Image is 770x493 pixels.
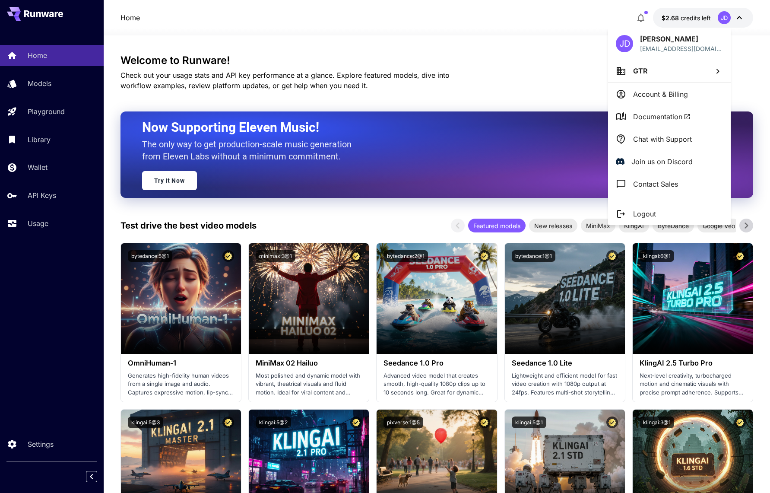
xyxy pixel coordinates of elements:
div: phantomau40kaleidoscopeua@gmail.com [640,44,723,53]
p: Chat with Support [633,134,692,144]
p: [EMAIL_ADDRESS][DOMAIN_NAME] [640,44,723,53]
p: [PERSON_NAME] [640,34,723,44]
p: Logout [633,209,656,219]
p: Contact Sales [633,179,678,189]
span: GTR [633,67,648,75]
p: Account & Billing [633,89,688,99]
span: Documentation [633,111,691,122]
p: Join us on Discord [631,156,693,167]
button: GTR [608,59,731,83]
div: JD [616,35,633,52]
